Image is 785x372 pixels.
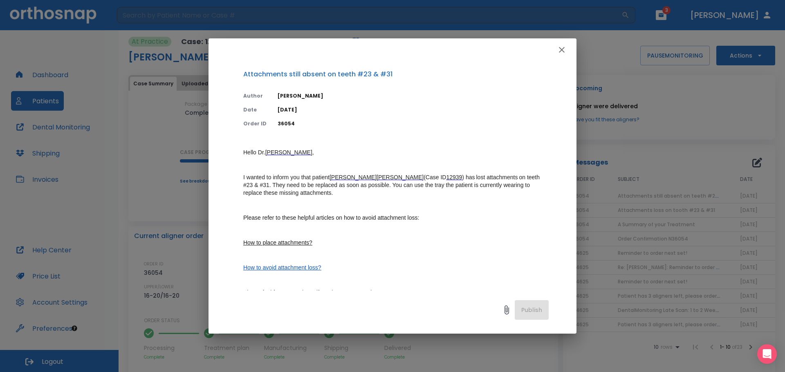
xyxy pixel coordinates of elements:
[243,239,312,246] a: How to place attachments?
[243,174,541,196] span: on teeth #23 & #31. They need to be replaced as soon as possible. You can use the tray the patien...
[243,289,383,296] span: Please feel free to reach out if you have any questions.
[243,264,321,271] a: How to avoid attachment loss?
[278,106,549,114] p: [DATE]
[377,174,424,181] a: [PERSON_NAME]
[243,120,268,127] p: Order ID
[243,239,312,246] ins: How to place attachments?
[278,120,549,127] p: 36054
[312,149,314,156] span: ,
[476,174,518,180] span: lost attachments
[243,106,268,114] p: Date
[243,92,268,100] p: Author
[243,149,265,156] span: Hello Dr.
[243,214,419,221] span: Please refer to these helpful articles on how to avoid attachment loss:
[243,69,549,79] p: Attachments still absent on teeth #23 & #31
[330,174,377,181] a: [PERSON_NAME]
[424,174,446,180] span: (Case ID
[446,174,462,181] a: 12939
[462,174,475,180] span: ) has
[278,92,549,100] p: [PERSON_NAME]
[757,344,777,364] div: Open Intercom Messenger
[243,174,330,180] span: I wanted to inform you that patient
[265,149,312,156] a: [PERSON_NAME]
